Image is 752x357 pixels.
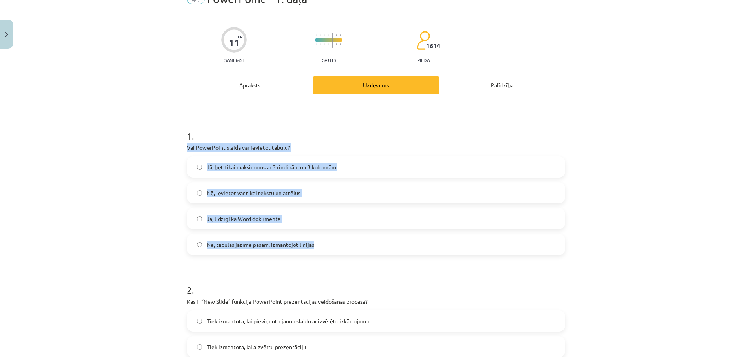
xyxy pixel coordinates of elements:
span: 1614 [426,42,440,49]
img: icon-short-line-57e1e144782c952c97e751825c79c345078a6d821885a25fce030b3d8c18986b.svg [336,43,337,45]
img: icon-close-lesson-0947bae3869378f0d4975bcd49f059093ad1ed9edebbc8119c70593378902aed.svg [5,32,8,37]
img: icon-short-line-57e1e144782c952c97e751825c79c345078a6d821885a25fce030b3d8c18986b.svg [340,34,341,36]
p: Kas ir “New Slide” funkcija PowerPoint prezentācijas veidošanas procesā? [187,297,565,306]
img: icon-short-line-57e1e144782c952c97e751825c79c345078a6d821885a25fce030b3d8c18986b.svg [340,43,341,45]
span: Tiek izmantota, lai aizvērtu prezentāciju [207,343,306,351]
span: Nē, ievietot var tikai tekstu un attēlus [207,189,300,197]
p: Saņemsi [221,57,247,63]
div: Palīdzība [439,76,565,94]
span: XP [237,34,242,39]
input: Nē, tabulas jāzīmē pašam, izmantojot līnijas [197,242,202,247]
div: 11 [229,37,240,48]
h1: 2 . [187,271,565,295]
span: Nē, tabulas jāzīmē pašam, izmantojot līnijas [207,241,314,249]
img: icon-long-line-d9ea69661e0d244f92f715978eff75569469978d946b2353a9bb055b3ed8787d.svg [332,33,333,48]
p: Vai PowerPoint slaidā var ievietot tabulu? [187,143,565,152]
input: Tiek izmantota, lai pievienotu jaunu slaidu ar izvēlēto izkārtojumu [197,319,202,324]
input: Jā, bet tikai maksimums ar 3 rindiņām un 3 kolonnām [197,165,202,170]
img: students-c634bb4e5e11cddfef0936a35e636f08e4e9abd3cc4e673bd6f9a4125e45ecb1.svg [416,31,430,50]
div: Uzdevums [313,76,439,94]
input: Tiek izmantota, lai aizvērtu prezentāciju [197,344,202,350]
h1: 1 . [187,117,565,141]
input: Nē, ievietot var tikai tekstu un attēlus [197,190,202,196]
span: Jā, bet tikai maksimums ar 3 rindiņām un 3 kolonnām [207,163,336,171]
img: icon-short-line-57e1e144782c952c97e751825c79c345078a6d821885a25fce030b3d8c18986b.svg [328,34,329,36]
div: Apraksts [187,76,313,94]
p: Grūts [322,57,336,63]
span: Tiek izmantota, lai pievienotu jaunu slaidu ar izvēlēto izkārtojumu [207,317,369,325]
p: pilda [417,57,430,63]
img: icon-short-line-57e1e144782c952c97e751825c79c345078a6d821885a25fce030b3d8c18986b.svg [336,34,337,36]
img: icon-short-line-57e1e144782c952c97e751825c79c345078a6d821885a25fce030b3d8c18986b.svg [328,43,329,45]
span: Jā, līdzīgi kā Word dokumentā [207,215,280,223]
input: Jā, līdzīgi kā Word dokumentā [197,216,202,221]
